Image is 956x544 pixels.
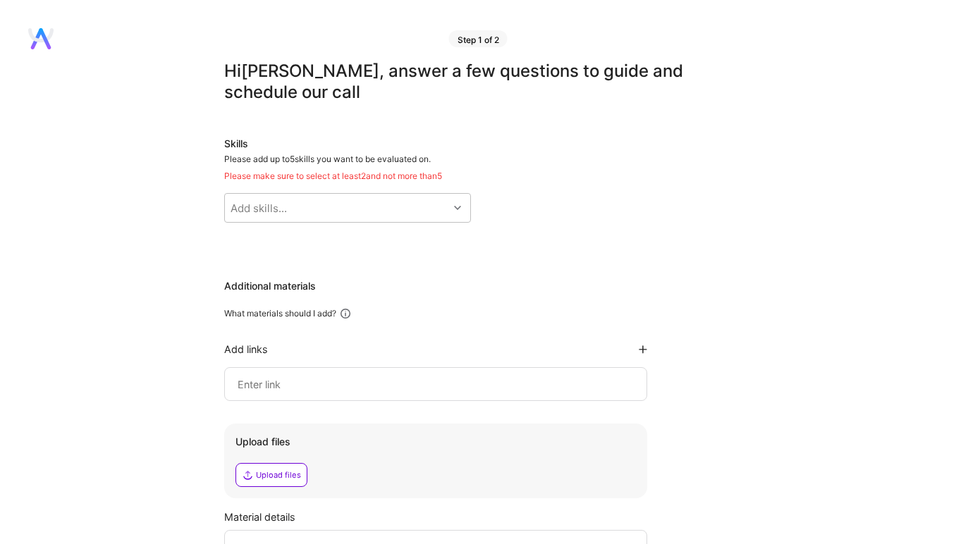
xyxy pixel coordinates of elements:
div: Upload files [235,435,636,449]
div: Upload files [256,469,301,481]
i: icon Chevron [454,204,461,211]
i: icon PlusBlackFlat [639,345,647,354]
div: Material details [224,509,718,524]
div: Please make sure to select at least 2 and not more than 5 [224,171,718,182]
div: Skills [224,137,718,151]
i: icon Info [339,307,352,320]
div: Step 1 of 2 [449,30,508,47]
i: icon Upload2 [242,469,253,481]
div: Additional materials [224,279,718,293]
div: Please add up to 5 skills you want to be evaluated on. [224,154,718,182]
input: Enter link [236,376,635,392]
div: Hi [PERSON_NAME] , answer a few questions to guide and schedule our call [224,61,718,103]
div: What materials should I add? [224,308,336,319]
div: Add links [224,342,268,356]
div: Add skills... [231,201,287,216]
